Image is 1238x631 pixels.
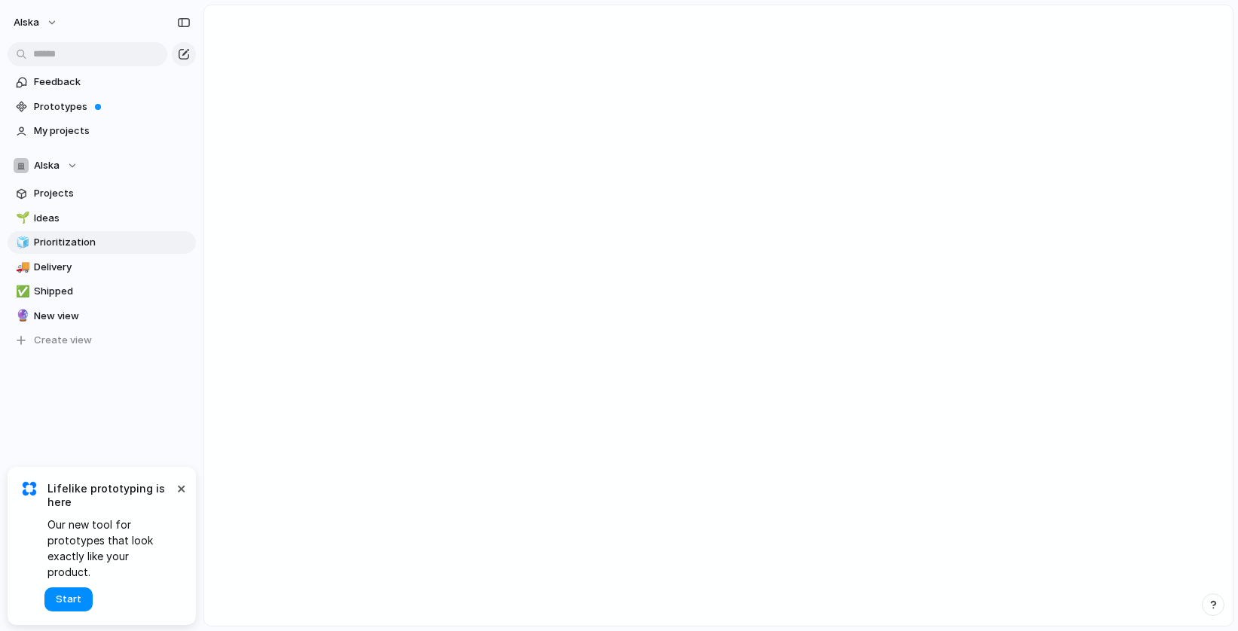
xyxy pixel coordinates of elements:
a: Feedback [8,71,196,93]
span: New view [34,309,191,324]
button: Start [44,587,93,611]
span: Lifelike prototyping is here [47,482,173,509]
a: 🧊Prioritization [8,231,196,254]
div: 🚚 [16,258,26,276]
div: 🧊 [16,234,26,251]
div: 🌱 [16,209,26,227]
span: Feedback [34,75,191,90]
span: alska [14,15,39,30]
span: Prototypes [34,99,191,114]
a: Projects [8,182,196,205]
a: ✅Shipped [8,280,196,303]
button: 🌱 [14,211,29,226]
a: 🚚Delivery [8,256,196,279]
span: Our new tool for prototypes that look exactly like your product. [47,517,173,580]
div: ✅ [16,283,26,300]
a: Prototypes [8,96,196,118]
span: Prioritization [34,235,191,250]
button: 🔮 [14,309,29,324]
span: Ideas [34,211,191,226]
button: Dismiss [172,479,190,497]
span: Delivery [34,260,191,275]
a: My projects [8,120,196,142]
span: Projects [34,186,191,201]
button: ✅ [14,284,29,299]
span: My projects [34,123,191,139]
button: alska [7,11,66,35]
div: 🔮 [16,307,26,325]
a: 🔮New view [8,305,196,328]
button: Create view [8,329,196,352]
span: Create view [34,333,92,348]
a: 🌱Ideas [8,207,196,230]
span: Alska [34,158,60,173]
button: Alska [8,154,196,177]
span: Shipped [34,284,191,299]
button: 🧊 [14,235,29,250]
button: 🚚 [14,260,29,275]
span: Start [56,592,81,607]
